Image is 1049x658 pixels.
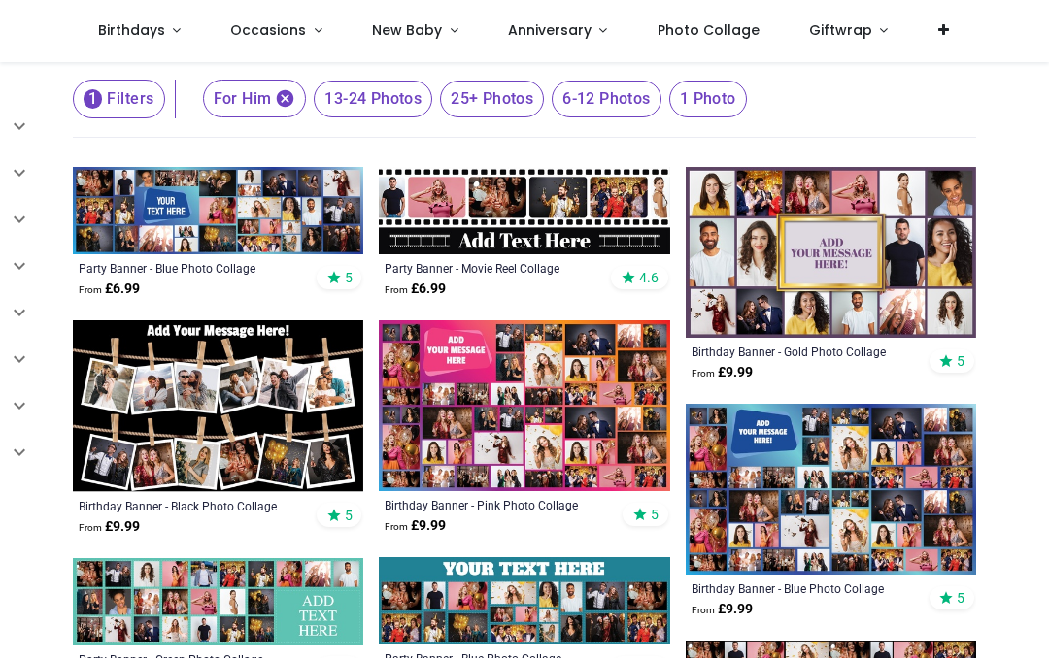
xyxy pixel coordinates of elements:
[957,352,964,370] span: 5
[385,284,408,295] span: From
[73,320,363,492] img: Personalised Birthday Backdrop Banner - Black Photo Collage - 12 Photo Upload
[84,89,102,109] span: 1
[345,269,353,286] span: 5
[79,284,102,295] span: From
[79,280,140,299] strong: £ 6.99
[79,517,140,537] strong: £ 9.99
[385,260,608,276] a: Party Banner - Movie Reel Collage
[669,81,747,117] span: 1 Photo
[79,498,302,513] a: Birthday Banner - Black Photo Collage
[203,80,307,117] span: For Him
[692,605,715,615] span: From
[385,516,446,536] strong: £ 9.99
[552,81,660,117] span: 6-12 Photos
[658,20,760,40] span: Photo Collage
[73,558,363,645] img: Personalised Party Banner - Green Photo Collage - Custom Text & 24 Photo Upload
[508,20,592,40] span: Anniversary
[372,20,442,40] span: New Baby
[686,167,976,338] img: Personalised Birthday Backdrop Banner - Gold Photo Collage - 16 Photo Upload
[73,167,363,254] img: Personalised Party Banner - Blue Photo Collage - Custom Text & 30 Photo Upload
[692,580,915,596] a: Birthday Banner - Blue Photo Collage
[379,167,669,254] img: Personalised Party Banner - Movie Reel Collage - 6 Photo Upload
[385,521,408,532] span: From
[809,20,872,40] span: Giftwrap
[73,80,165,118] button: 1Filters
[692,363,753,382] strong: £ 9.99
[639,269,659,286] span: 4.6
[692,600,753,619] strong: £ 9.99
[79,260,302,276] a: Party Banner - Blue Photo Collage
[314,81,432,117] span: 13-24 Photos
[385,280,446,299] strong: £ 6.99
[692,344,915,359] a: Birthday Banner - Gold Photo Collage
[379,320,669,491] img: Personalised Birthday Backdrop Banner - Pink Photo Collage - Add Text & 48 Photo Upload
[957,589,964,607] span: 5
[345,507,353,524] span: 5
[686,404,976,575] img: Personalised Birthday Backdrop Banner - Blue Photo Collage - Add Text & 48 Photo Upload
[230,20,306,40] span: Occasions
[651,506,659,523] span: 5
[440,81,544,117] span: 25+ Photos
[385,497,608,512] a: Birthday Banner - Pink Photo Collage
[692,368,715,378] span: From
[79,522,102,533] span: From
[379,557,669,644] img: Personalised Party Banner - Blue Photo Collage - Custom Text & 19 Photo Upload
[98,20,165,40] span: Birthdays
